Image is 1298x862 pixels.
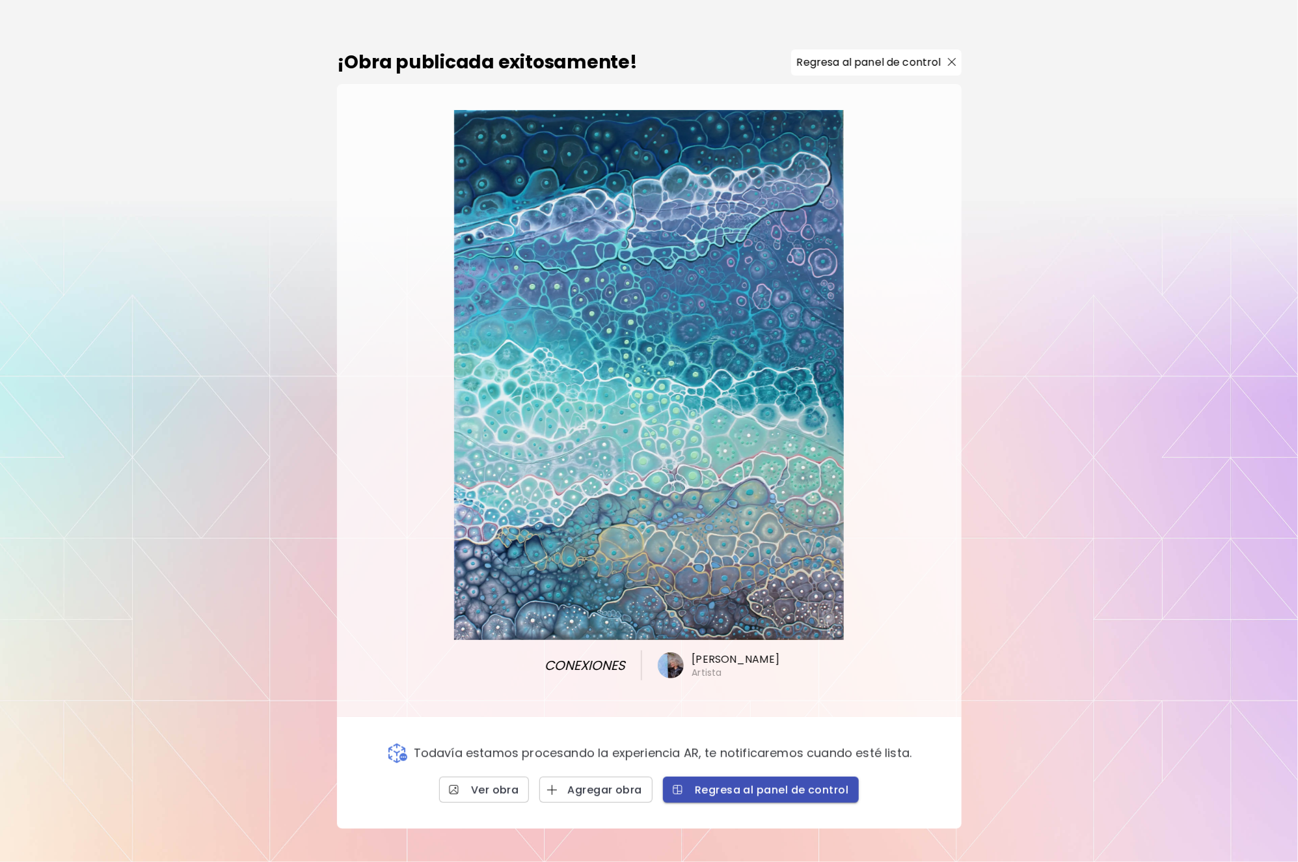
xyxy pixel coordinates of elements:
[439,777,530,803] a: Ver obra
[796,55,941,70] p: Regresa al panel de control
[450,783,519,797] span: Ver obra
[454,110,845,640] img: large.webp
[414,746,912,760] p: Todavía estamos procesando la experiencia AR, te notificaremos cuando esté lista.
[550,783,642,797] span: Agregar obra
[337,49,638,76] h2: ¡Obra publicada exitosamente!
[673,783,848,797] span: Regresa al panel de control
[791,49,961,76] button: Regresa al panel de control
[692,652,779,667] h6: [PERSON_NAME]
[532,656,625,675] span: CONEXIONES
[663,777,859,803] button: Regresa al panel de control
[692,667,722,678] h6: Artista
[539,777,653,803] button: Agregar obra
